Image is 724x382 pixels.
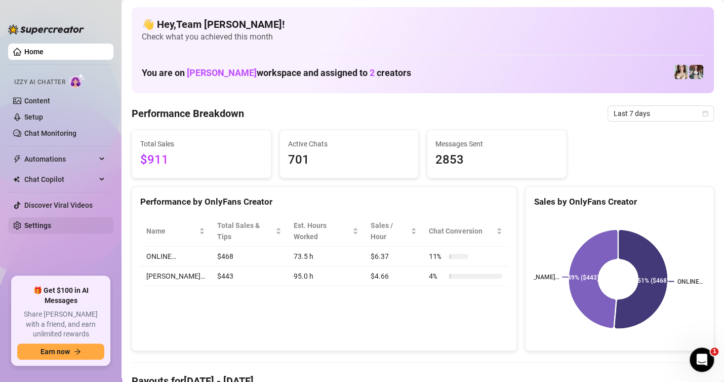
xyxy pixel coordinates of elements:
[429,225,494,237] span: Chat Conversion
[132,106,244,121] h4: Performance Breakdown
[429,251,445,262] span: 11 %
[140,216,211,247] th: Name
[24,97,50,105] a: Content
[435,150,558,170] span: 2853
[17,286,104,305] span: 🎁 Get $100 in AI Messages
[370,67,375,78] span: 2
[142,31,704,43] span: Check what you achieved this month
[371,220,409,242] span: Sales / Hour
[24,113,43,121] a: Setup
[217,220,273,242] span: Total Sales & Tips
[24,201,93,209] a: Discover Viral Videos
[429,271,445,282] span: 4 %
[365,247,423,266] td: $6.37
[17,310,104,339] span: Share [PERSON_NAME] with a friend, and earn unlimited rewards
[187,67,257,78] span: [PERSON_NAME]
[211,247,288,266] td: $468
[288,266,365,286] td: 95.0 h
[435,138,558,149] span: Messages Sent
[710,348,718,356] span: 1
[508,274,559,281] text: [PERSON_NAME]…
[17,343,104,360] button: Earn nowarrow-right
[24,151,96,167] span: Automations
[288,247,365,266] td: 73.5 h
[69,73,85,88] img: AI Chatter
[24,48,44,56] a: Home
[534,195,705,209] div: Sales by OnlyFans Creator
[288,138,411,149] span: Active Chats
[674,65,688,79] img: ONLINE
[146,225,197,237] span: Name
[689,65,703,79] img: Amy
[614,106,708,121] span: Last 7 days
[677,278,703,285] text: ONLINE…
[690,348,714,372] iframe: Intercom live chat
[140,266,211,286] td: [PERSON_NAME]…
[8,24,84,34] img: logo-BBDzfeDw.svg
[24,129,76,137] a: Chat Monitoring
[211,266,288,286] td: $443
[140,195,508,209] div: Performance by OnlyFans Creator
[13,155,21,163] span: thunderbolt
[142,67,411,79] h1: You are on workspace and assigned to creators
[142,17,704,31] h4: 👋 Hey, Team [PERSON_NAME] !
[24,171,96,187] span: Chat Copilot
[140,138,263,149] span: Total Sales
[365,266,423,286] td: $4.66
[294,220,350,242] div: Est. Hours Worked
[140,247,211,266] td: ONLINE…
[702,110,708,117] span: calendar
[423,216,508,247] th: Chat Conversion
[140,150,263,170] span: $911
[288,150,411,170] span: 701
[14,78,65,87] span: Izzy AI Chatter
[41,348,70,356] span: Earn now
[74,348,81,355] span: arrow-right
[211,216,288,247] th: Total Sales & Tips
[24,221,51,230] a: Settings
[365,216,423,247] th: Sales / Hour
[13,176,20,183] img: Chat Copilot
